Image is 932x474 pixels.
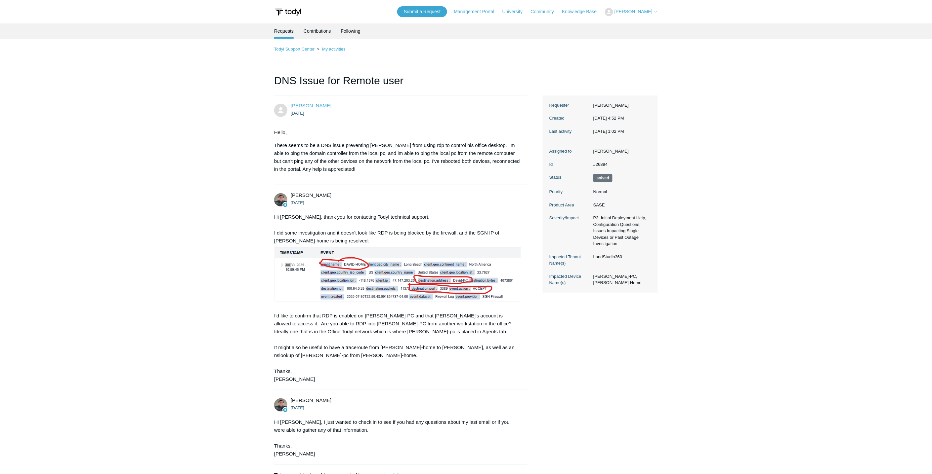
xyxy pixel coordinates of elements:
[590,273,651,286] dd: [PERSON_NAME]-PC, [PERSON_NAME]-Home
[274,47,315,52] a: Todyl Support Center
[531,8,561,15] a: Community
[562,8,604,15] a: Knowledge Base
[291,397,331,403] span: Matt Robinson
[549,128,590,135] dt: Last activity
[549,202,590,208] dt: Product Area
[274,128,521,136] p: Hello,
[593,129,624,134] time: 08/27/2025, 13:02
[274,47,316,52] li: Todyl Support Center
[593,116,624,121] time: 07/30/2025, 16:52
[590,215,651,247] dd: P3: Initial Deployment Help, Configuration Questions, Issues Impacting Single Devices or Past Out...
[316,47,346,52] li: My activities
[590,161,651,168] dd: #26894
[291,200,304,205] time: 07/31/2025, 06:02
[291,111,304,116] time: 07/30/2025, 16:52
[274,23,294,39] li: Requests
[590,102,651,109] dd: [PERSON_NAME]
[291,192,331,198] span: Matt Robinson
[549,254,590,267] dt: Impacted Tenant Name(s)
[549,215,590,221] dt: Severity/Impact
[549,174,590,181] dt: Status
[590,202,651,208] dd: SASE
[291,103,331,108] span: Ali Zahir
[549,148,590,155] dt: Assigned to
[614,9,653,14] span: [PERSON_NAME]
[549,102,590,109] dt: Requester
[274,6,302,18] img: Todyl Support Center Help Center home page
[341,23,360,39] a: Following
[397,6,447,17] a: Submit a Request
[502,8,529,15] a: University
[291,103,331,108] a: [PERSON_NAME]
[274,73,528,95] h1: DNS Issue for Remote user
[274,418,521,458] div: Hi [PERSON_NAME], I just wanted to check in to see if you had any questions about my last email o...
[274,213,521,383] div: Hi [PERSON_NAME], thank you for contacting Todyl technical support. I did some investigation and ...
[605,8,658,16] button: [PERSON_NAME]
[549,273,590,286] dt: Impacted Device Name(s)
[590,148,651,155] dd: [PERSON_NAME]
[590,254,651,260] dd: LandStudio360
[322,47,346,52] a: My activities
[590,189,651,195] dd: Normal
[593,174,613,182] span: This request has been solved
[304,23,331,39] a: Contributions
[274,141,521,173] p: There seems to be a DNS issue preventing [PERSON_NAME] from using rdp to control his office deskt...
[454,8,501,15] a: Management Portal
[549,189,590,195] dt: Priority
[291,405,304,410] time: 08/07/2025, 07:43
[549,161,590,168] dt: Id
[549,115,590,122] dt: Created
